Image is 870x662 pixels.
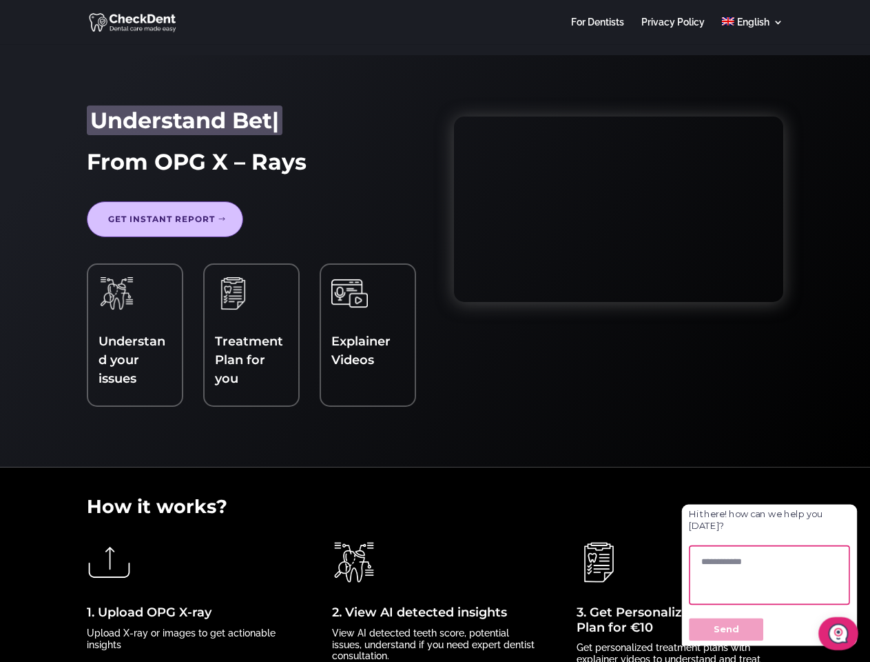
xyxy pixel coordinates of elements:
[332,605,507,620] a: 2. View AI detected insights
[87,628,293,651] p: Upload X-ray or images to get actionable insights
[737,17,769,28] span: English
[215,334,283,386] a: Treatment Plan for you
[272,107,279,134] span: |
[722,17,783,44] a: English
[87,605,211,620] a: 1. Upload OPG X-ray
[90,107,272,134] span: Understand Bet
[87,201,243,237] a: Get Instant report
[641,17,705,44] a: Privacy Policy
[87,149,415,182] h1: From OPG X – Rays
[20,37,221,66] p: Hi there! how can we help you [DATE]?
[332,628,539,662] p: View AI detected teeth score, potential issues, understand if you need expert dentist consultation.
[577,605,769,635] a: 3. Get Personalized Treatment Plan for €10
[89,11,178,33] img: CheckDent
[20,174,113,203] button: Send
[571,17,624,44] a: For Dentists
[454,117,783,302] iframe: How to Upload Your X-Ray & Get Instant Second Opnion
[99,334,165,386] span: Understand your issues
[331,334,391,368] a: Explainer Videos
[87,495,227,518] span: How it works?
